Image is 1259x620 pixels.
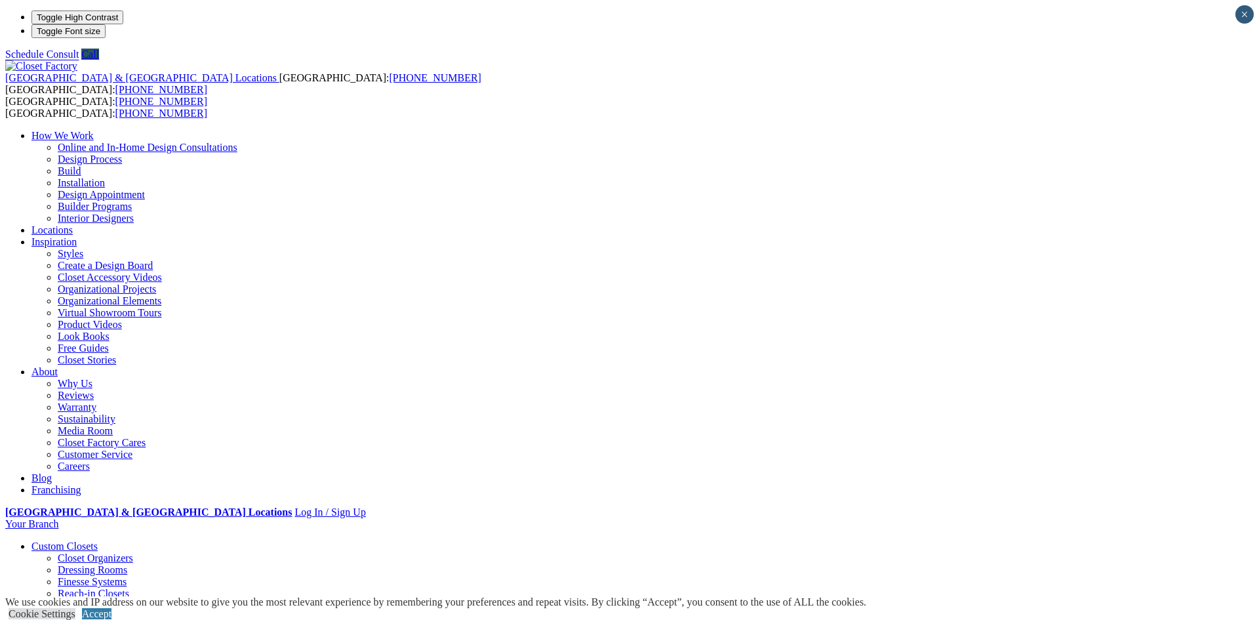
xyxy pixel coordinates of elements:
[58,213,134,224] a: Interior Designers
[5,60,77,72] img: Closet Factory
[389,72,481,83] a: [PHONE_NUMBER]
[58,449,132,460] a: Customer Service
[58,402,96,413] a: Warranty
[58,588,129,599] a: Reach-in Closets
[58,564,127,575] a: Dressing Rooms
[31,366,58,377] a: About
[58,260,153,271] a: Create a Design Board
[5,72,279,83] a: [GEOGRAPHIC_DATA] & [GEOGRAPHIC_DATA] Locations
[58,189,145,200] a: Design Appointment
[58,307,162,318] a: Virtual Showroom Tours
[5,72,481,95] span: [GEOGRAPHIC_DATA]: [GEOGRAPHIC_DATA]:
[58,390,94,401] a: Reviews
[31,10,123,24] button: Toggle High Contrast
[5,506,292,518] a: [GEOGRAPHIC_DATA] & [GEOGRAPHIC_DATA] Locations
[81,49,99,60] a: Call
[37,12,118,22] span: Toggle High Contrast
[294,506,365,518] a: Log In / Sign Up
[1235,5,1254,24] button: Close
[31,224,73,236] a: Locations
[115,108,207,119] a: [PHONE_NUMBER]
[31,472,52,484] a: Blog
[58,177,105,188] a: Installation
[37,26,100,36] span: Toggle Font size
[58,437,146,448] a: Closet Factory Cares
[31,484,81,495] a: Franchising
[58,378,92,389] a: Why Us
[115,96,207,107] a: [PHONE_NUMBER]
[58,295,161,306] a: Organizational Elements
[31,541,98,552] a: Custom Closets
[58,319,122,330] a: Product Videos
[58,425,113,436] a: Media Room
[58,576,127,587] a: Finesse Systems
[31,236,77,247] a: Inspiration
[58,461,90,472] a: Careers
[58,165,81,176] a: Build
[58,331,110,342] a: Look Books
[115,84,207,95] a: [PHONE_NUMBER]
[58,552,133,564] a: Closet Organizers
[58,142,237,153] a: Online and In-Home Design Consultations
[5,518,58,529] a: Your Branch
[58,272,162,283] a: Closet Accessory Videos
[58,354,116,365] a: Closet Stories
[31,24,106,38] button: Toggle Font size
[58,342,109,354] a: Free Guides
[58,413,115,424] a: Sustainability
[58,283,156,295] a: Organizational Projects
[58,154,122,165] a: Design Process
[31,130,94,141] a: How We Work
[5,596,866,608] div: We use cookies and IP address on our website to give you the most relevant experience by remember...
[58,201,132,212] a: Builder Programs
[82,608,111,619] a: Accept
[58,248,83,259] a: Styles
[5,72,277,83] span: [GEOGRAPHIC_DATA] & [GEOGRAPHIC_DATA] Locations
[9,608,75,619] a: Cookie Settings
[5,49,79,60] a: Schedule Consult
[5,96,207,119] span: [GEOGRAPHIC_DATA]: [GEOGRAPHIC_DATA]:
